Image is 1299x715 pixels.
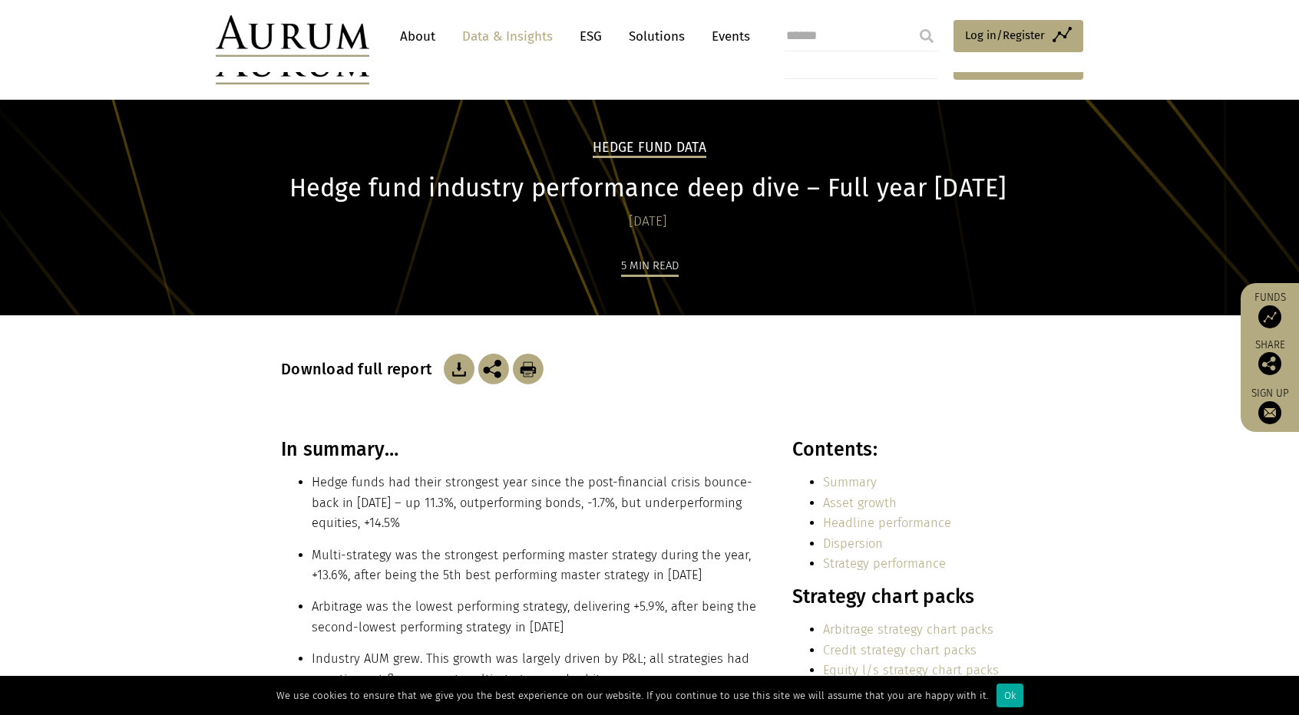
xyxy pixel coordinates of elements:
[1258,401,1281,424] img: Sign up to our newsletter
[792,438,1014,461] h3: Contents:
[823,556,946,571] a: Strategy performance
[997,684,1023,707] div: Ok
[281,360,440,378] h3: Download full report
[823,643,977,657] a: Credit strategy chart packs
[621,256,679,277] div: 5 min read
[965,26,1045,44] span: Log in/Register
[312,597,759,638] li: Arbitrage was the lowest performing strategy, delivering +5.9%, after being the second-lowest per...
[954,20,1083,52] a: Log in/Register
[1248,387,1291,424] a: Sign up
[823,516,951,530] a: Headline performance
[1248,291,1291,328] a: Funds
[1258,352,1281,375] img: Share this post
[312,473,759,533] li: Hedge funds had their strongest year since the post-financial crisis bounce-back in [DATE] – up 1...
[444,354,474,384] img: Download Article
[823,475,877,489] a: Summary
[281,211,1014,232] div: [DATE]
[823,663,999,677] a: Equity l/s strategy chart packs
[704,22,750,51] a: Events
[216,15,369,57] img: Aurum
[593,140,706,158] h2: Hedge Fund Data
[1258,305,1281,328] img: Access Funds
[312,649,759,690] li: Industry AUM grew. This growth was largely driven by P&L; all strategies had negative net flows e...
[823,622,993,637] a: Arbitrage strategy chart packs
[572,22,610,51] a: ESG
[454,22,560,51] a: Data & Insights
[823,496,897,510] a: Asset growth
[792,585,1014,608] h3: Strategy chart packs
[478,354,509,384] img: Share this post
[1248,340,1291,375] div: Share
[392,22,443,51] a: About
[281,438,759,461] h3: In summary…
[312,545,759,586] li: Multi-strategy was the strongest performing master strategy during the year, +13.6%, after being ...
[911,21,942,51] input: Submit
[823,536,883,551] a: Dispersion
[513,354,544,384] img: Download Article
[621,22,692,51] a: Solutions
[281,173,1014,203] h1: Hedge fund industry performance deep dive – Full year [DATE]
